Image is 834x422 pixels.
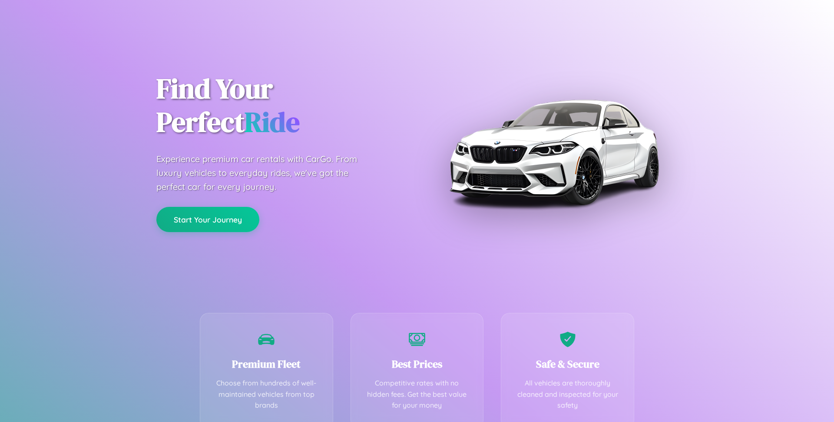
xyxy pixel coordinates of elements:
img: Premium BMW car rental vehicle [445,43,662,261]
p: Choose from hundreds of well-maintained vehicles from top brands [213,378,320,411]
h3: Safe & Secure [514,357,621,371]
p: All vehicles are thoroughly cleaned and inspected for your safety [514,378,621,411]
h1: Find Your Perfect [156,72,404,139]
button: Start Your Journey [156,207,259,232]
p: Competitive rates with no hidden fees. Get the best value for your money [364,378,470,411]
h3: Premium Fleet [213,357,320,371]
h3: Best Prices [364,357,470,371]
span: Ride [245,103,300,141]
p: Experience premium car rentals with CarGo. From luxury vehicles to everyday rides, we've got the ... [156,152,374,194]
